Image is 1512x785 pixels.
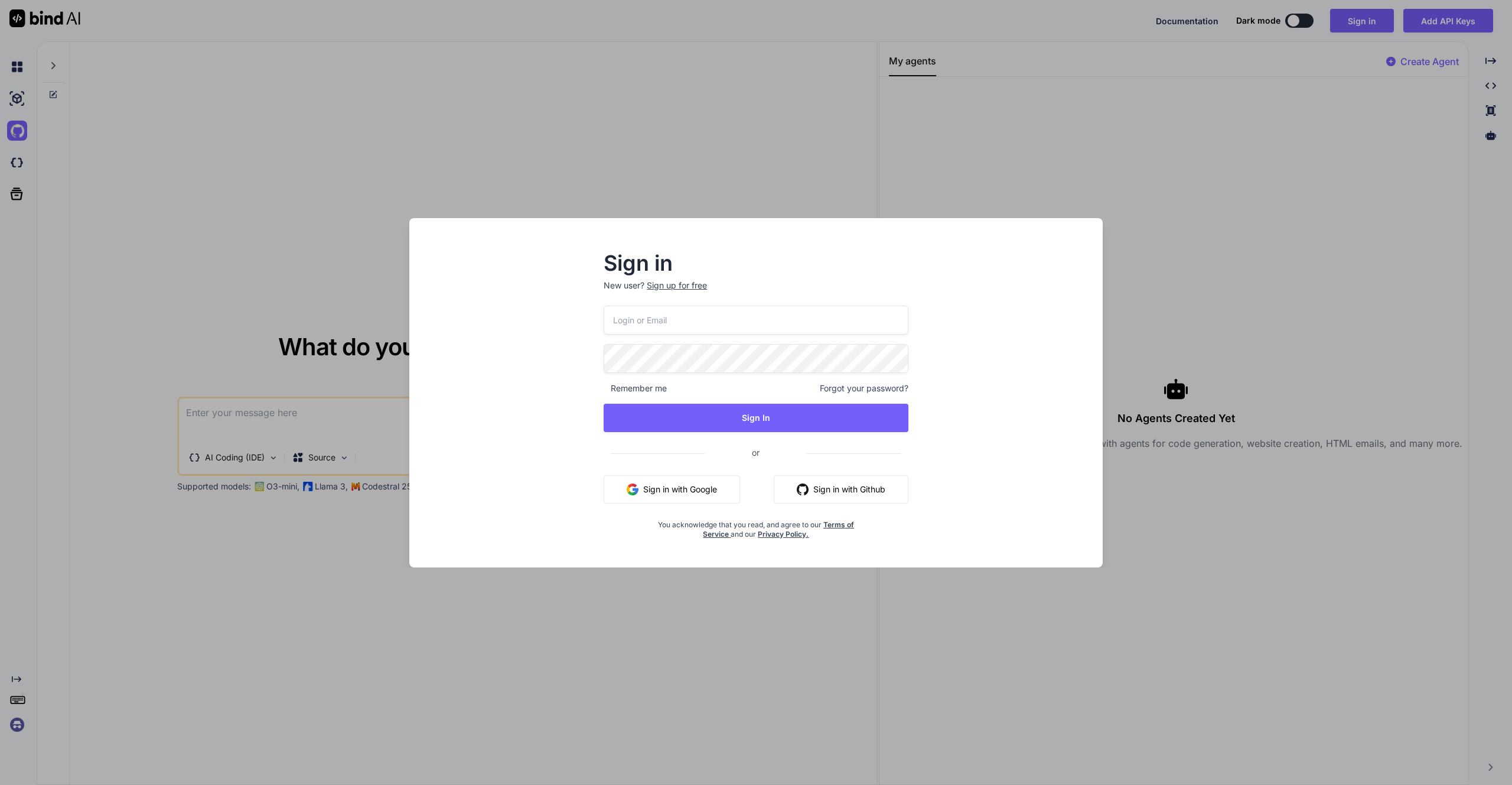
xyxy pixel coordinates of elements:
div: You acknowledge that you read, and agree to our and our [654,513,858,539]
img: github [797,484,809,495]
img: google [627,484,638,495]
button: Sign in with Github [774,475,908,504]
span: Remember me [604,382,667,394]
p: New user? [604,280,908,306]
div: Sign up for free [647,280,707,291]
h2: Sign in [604,254,908,273]
a: Privacy Policy. [758,530,809,539]
span: Forgot your password? [820,382,908,394]
input: Login or Email [604,306,908,335]
button: Sign In [604,404,908,432]
a: Terms of Service [703,520,854,539]
button: Sign in with Google [604,475,740,504]
span: or [705,438,807,467]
